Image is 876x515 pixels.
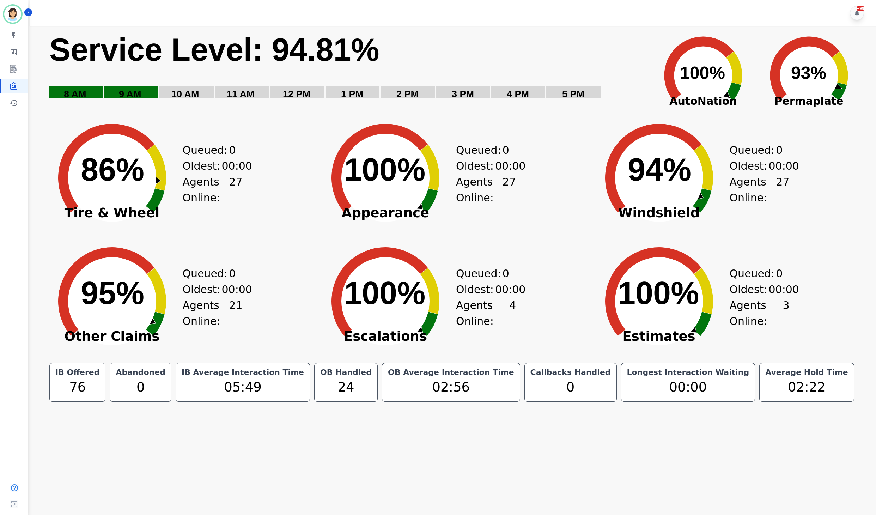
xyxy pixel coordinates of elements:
[618,275,699,311] text: 100%
[783,297,789,329] span: 3
[183,174,243,206] div: Agents Online:
[229,266,236,281] span: 0
[507,89,529,99] text: 4 PM
[54,368,101,377] div: IB Offered
[119,89,141,99] text: 9 AM
[529,377,612,397] div: 0
[456,297,516,329] div: Agents Online:
[589,210,730,217] span: Windshield
[452,89,474,99] text: 3 PM
[456,142,509,158] div: Queued:
[283,89,310,99] text: 12 PM
[114,368,166,377] div: Abandoned
[344,275,425,311] text: 100%
[456,281,509,297] div: Oldest:
[764,368,849,377] div: Average Hold Time
[183,266,236,281] div: Queued:
[319,377,373,397] div: 24
[315,333,456,340] span: Escalations
[495,158,525,174] span: 00:00
[49,32,379,67] text: Service Level: 94.81%
[509,297,516,329] span: 4
[227,89,255,99] text: 11 AM
[183,142,236,158] div: Queued:
[650,93,756,109] span: AutoNation
[183,158,236,174] div: Oldest:
[503,174,516,206] span: 27
[4,6,21,23] img: Bordered avatar
[730,174,790,206] div: Agents Online:
[776,142,783,158] span: 0
[456,266,509,281] div: Queued:
[529,368,612,377] div: Callbacks Handled
[183,297,243,329] div: Agents Online:
[42,210,183,217] span: Tire & Wheel
[776,266,783,281] span: 0
[221,281,252,297] span: 00:00
[64,89,86,99] text: 8 AM
[81,275,144,311] text: 95%
[768,158,799,174] span: 00:00
[562,89,584,99] text: 5 PM
[42,333,183,340] span: Other Claims
[626,368,751,377] div: Longest Interaction Waiting
[730,297,790,329] div: Agents Online:
[503,142,509,158] span: 0
[387,377,516,397] div: 02:56
[180,368,305,377] div: IB Average Interaction Time
[857,6,864,11] div: +99
[503,266,509,281] span: 0
[776,174,789,206] span: 27
[221,158,252,174] span: 00:00
[764,377,849,397] div: 02:22
[456,174,516,206] div: Agents Online:
[54,377,101,397] div: 76
[387,368,516,377] div: OB Average Interaction Time
[229,174,242,206] span: 27
[456,158,509,174] div: Oldest:
[341,89,363,99] text: 1 PM
[628,152,691,187] text: 94%
[680,63,725,83] text: 100%
[171,89,199,99] text: 10 AM
[396,89,419,99] text: 2 PM
[791,63,826,83] text: 93%
[344,152,425,187] text: 100%
[229,297,242,329] span: 21
[768,281,799,297] span: 00:00
[626,377,751,397] div: 00:00
[180,377,305,397] div: 05:49
[81,152,144,187] text: 86%
[730,158,783,174] div: Oldest:
[730,266,783,281] div: Queued:
[589,333,730,340] span: Estimates
[229,142,236,158] span: 0
[730,281,783,297] div: Oldest:
[49,31,646,110] svg: Service Level: 0%
[756,93,862,109] span: Permaplate
[315,210,456,217] span: Appearance
[495,281,525,297] span: 00:00
[730,142,783,158] div: Queued:
[183,281,236,297] div: Oldest:
[114,377,166,397] div: 0
[319,368,373,377] div: OB Handled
